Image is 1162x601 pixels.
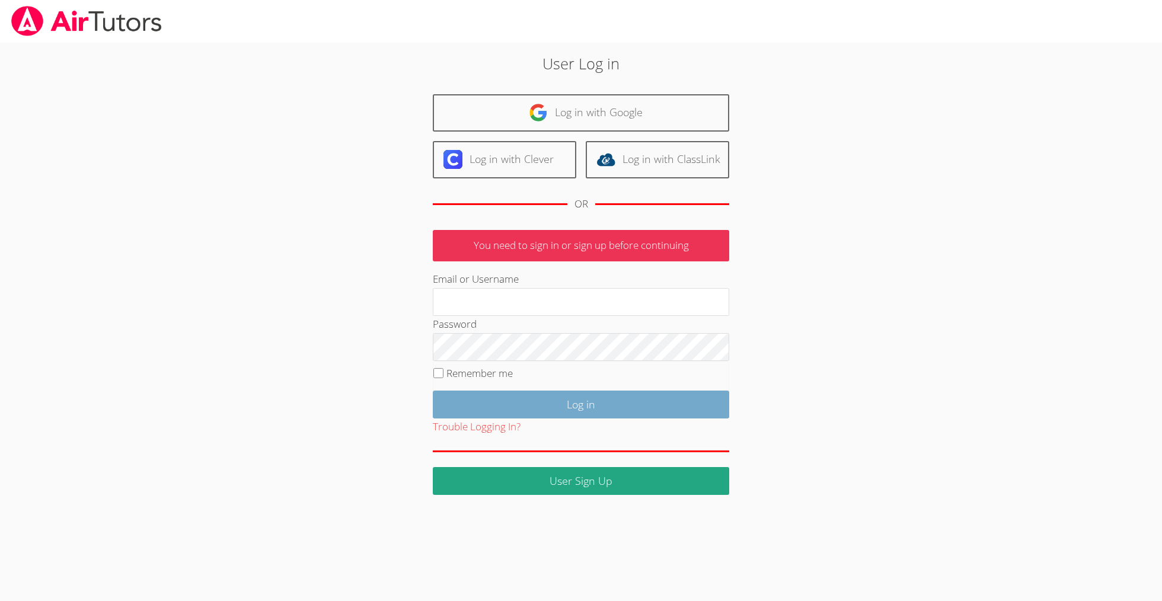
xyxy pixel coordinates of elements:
[433,418,521,436] button: Trouble Logging In?
[446,366,513,380] label: Remember me
[10,6,163,36] img: airtutors_banner-c4298cdbf04f3fff15de1276eac7730deb9818008684d7c2e4769d2f7ddbe033.png
[443,150,462,169] img: clever-logo-6eab21bc6e7a338710f1a6ff85c0baf02591cd810cc4098c63d3a4b26e2feb20.svg
[433,94,729,132] a: Log in with Google
[433,230,729,261] p: You need to sign in or sign up before continuing
[433,391,729,418] input: Log in
[433,317,477,331] label: Password
[267,52,895,75] h2: User Log in
[433,141,576,178] a: Log in with Clever
[596,150,615,169] img: classlink-logo-d6bb404cc1216ec64c9a2012d9dc4662098be43eaf13dc465df04b49fa7ab582.svg
[433,467,729,495] a: User Sign Up
[433,272,519,286] label: Email or Username
[529,103,548,122] img: google-logo-50288ca7cdecda66e5e0955fdab243c47b7ad437acaf1139b6f446037453330a.svg
[586,141,729,178] a: Log in with ClassLink
[574,196,588,213] div: OR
